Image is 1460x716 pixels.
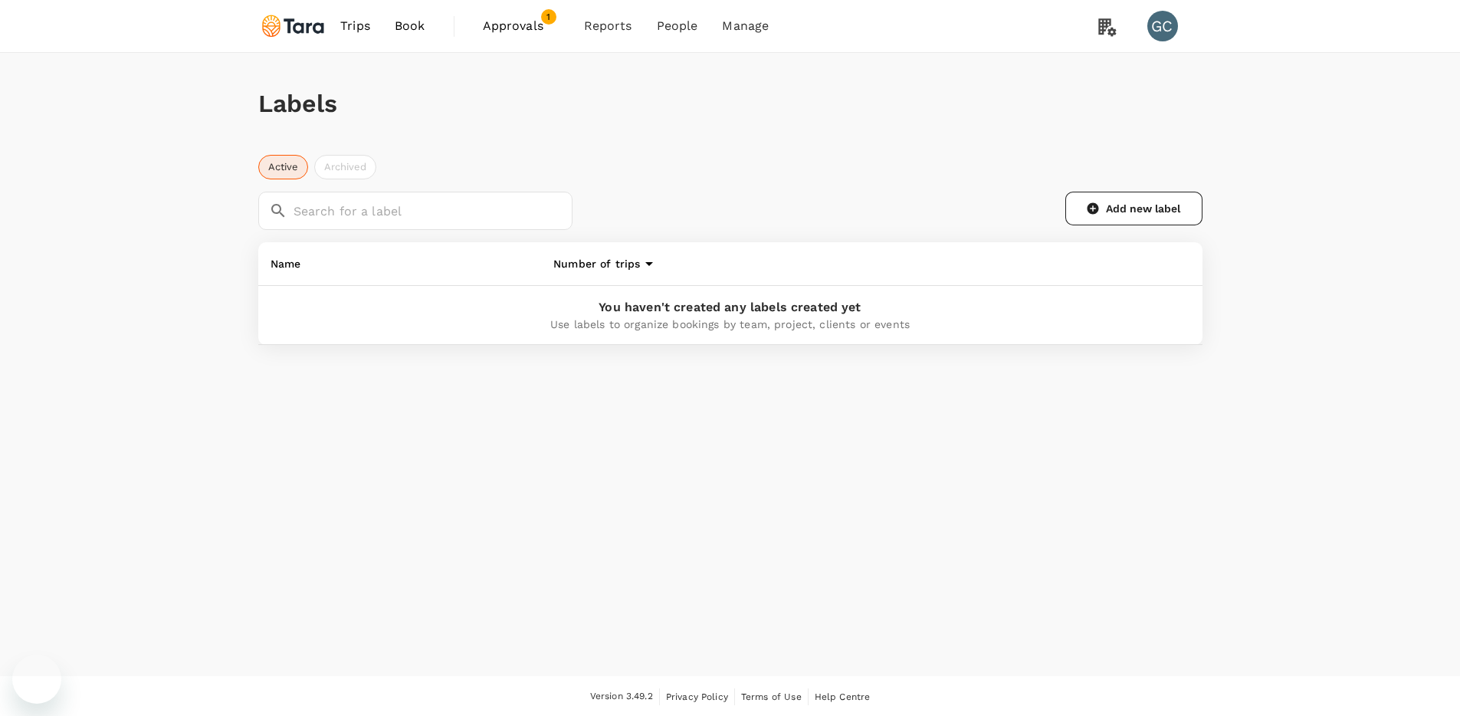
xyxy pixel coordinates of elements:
th: Name [258,242,542,286]
p: Use labels to organize bookings by team, project, clients or events [271,317,1190,332]
img: Tara Climate Ltd [258,9,329,43]
input: Search for a label [294,192,573,230]
span: Approvals [483,17,559,35]
a: Help Centre [815,688,871,705]
span: Manage [722,17,769,35]
span: Version 3.49.2 [590,689,653,705]
span: Reports [584,17,632,35]
button: Active [258,155,308,179]
a: Privacy Policy [666,688,728,705]
a: Terms of Use [741,688,802,705]
span: 1 [541,9,556,25]
span: Trips [340,17,370,35]
iframe: Button to launch messaging window [12,655,61,704]
span: Book [395,17,425,35]
h1: Labels [258,90,1202,118]
span: Privacy Policy [666,691,728,702]
span: People [657,17,698,35]
div: GC [1147,11,1178,41]
button: Add new label [1065,192,1202,225]
span: Terms of Use [741,691,802,702]
p: You haven't created any labels created yet [271,298,1190,317]
div: Number of trips [553,255,1084,273]
span: Help Centre [815,691,871,702]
